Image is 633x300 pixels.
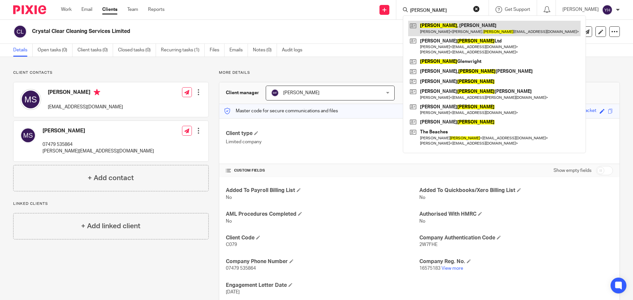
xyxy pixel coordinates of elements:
p: More details [219,70,620,75]
a: View more [441,266,463,271]
h4: + Add linked client [81,221,140,231]
img: svg%3E [602,5,613,15]
p: Client contacts [13,70,209,75]
a: Reports [148,6,165,13]
i: Primary [94,89,100,95]
h2: Crystal Clear Cleaning Services Limited [32,28,431,35]
h4: Added To Quickbooks/Xero Billing List [419,187,613,194]
p: Master code for secure communications and files [224,108,338,114]
label: Show empty fields [554,167,591,174]
span: 2W7FHE [419,242,437,247]
a: Recurring tasks (1) [161,44,205,57]
a: Emails [229,44,248,57]
h4: Authorised With HMRC [419,211,613,218]
span: C079 [226,242,237,247]
img: svg%3E [20,127,36,143]
h4: Client type [226,130,419,137]
a: Audit logs [282,44,307,57]
span: [PERSON_NAME] [283,91,319,95]
a: Open tasks (0) [38,44,73,57]
h4: Company Phone Number [226,258,419,265]
span: No [419,195,425,200]
button: Clear [473,6,480,12]
a: Closed tasks (0) [118,44,156,57]
img: Pixie [13,5,46,14]
h4: AML Procedures Completed [226,211,419,218]
h4: [PERSON_NAME] [43,127,154,134]
span: No [226,195,232,200]
a: Client tasks (0) [77,44,113,57]
p: Limited company [226,139,419,145]
h4: CUSTOM FIELDS [226,168,419,173]
p: 07479 535864 [43,141,154,148]
h3: Client manager [226,90,259,96]
a: Team [127,6,138,13]
h4: Company Authentication Code [419,234,613,241]
span: [DATE] [226,290,240,294]
p: [PERSON_NAME] [562,6,599,13]
span: 07479 535864 [226,266,256,271]
p: [PERSON_NAME][EMAIL_ADDRESS][DOMAIN_NAME] [43,148,154,154]
a: Clients [102,6,117,13]
a: Notes (0) [253,44,277,57]
h4: Company Reg. No. [419,258,613,265]
img: svg%3E [20,89,41,110]
a: Email [81,6,92,13]
p: [EMAIL_ADDRESS][DOMAIN_NAME] [48,104,123,110]
input: Search [409,8,469,14]
h4: Client Code [226,234,419,241]
a: Files [210,44,225,57]
p: Linked clients [13,201,209,206]
img: svg%3E [13,25,27,39]
a: Work [61,6,72,13]
span: No [419,219,425,224]
h4: + Add contact [88,173,134,183]
span: No [226,219,232,224]
h4: Engagement Letter Date [226,282,419,289]
img: svg%3E [271,89,279,97]
h4: [PERSON_NAME] [48,89,123,97]
span: 16575183 [419,266,440,271]
h4: Added To Payroll Billing List [226,187,419,194]
a: Details [13,44,33,57]
span: Get Support [505,7,530,12]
